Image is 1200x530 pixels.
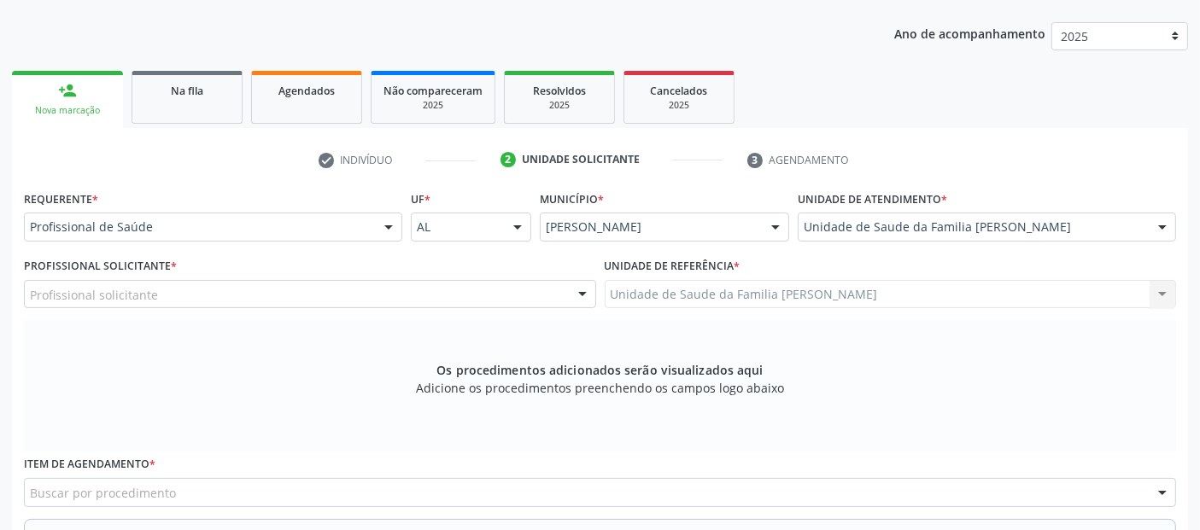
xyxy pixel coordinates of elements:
[894,22,1045,44] p: Ano de acompanhamento
[171,84,203,98] span: Na fila
[798,186,947,213] label: Unidade de atendimento
[605,253,740,280] label: Unidade de referência
[58,81,77,100] div: person_add
[383,99,483,112] div: 2025
[500,152,516,167] div: 2
[411,186,430,213] label: UF
[30,484,176,502] span: Buscar por procedimento
[278,84,335,98] span: Agendados
[383,84,483,98] span: Não compareceram
[540,186,604,213] label: Município
[546,218,754,236] span: [PERSON_NAME]
[24,253,177,280] label: Profissional Solicitante
[636,99,722,112] div: 2025
[522,152,640,167] div: Unidade solicitante
[804,218,1141,236] span: Unidade de Saude da Familia [PERSON_NAME]
[436,361,763,379] span: Os procedimentos adicionados serão visualizados aqui
[533,84,586,98] span: Resolvidos
[517,99,602,112] div: 2025
[24,104,111,117] div: Nova marcação
[417,218,496,236] span: AL
[416,379,784,397] span: Adicione os procedimentos preenchendo os campos logo abaixo
[24,186,98,213] label: Requerente
[30,286,158,304] span: Profissional solicitante
[651,84,708,98] span: Cancelados
[24,451,155,478] label: Item de agendamento
[30,218,367,236] span: Profissional de Saúde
